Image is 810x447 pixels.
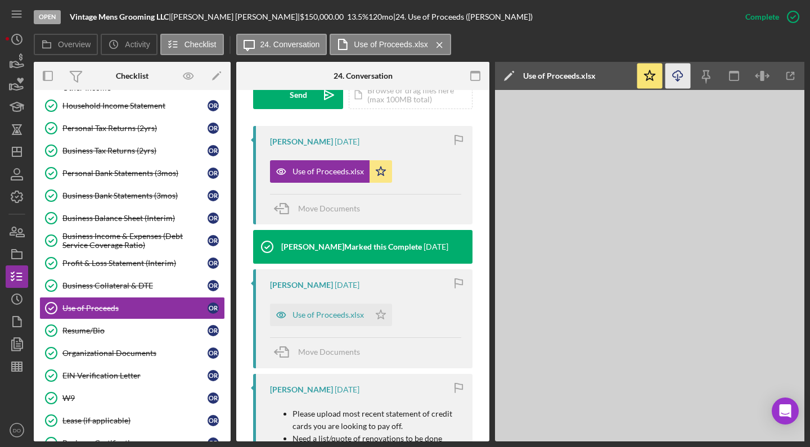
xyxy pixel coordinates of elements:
[39,409,225,432] a: Lease (if applicable)OR
[270,195,371,223] button: Move Documents
[745,6,779,28] div: Complete
[330,34,451,55] button: Use of Proceeds.xlsx
[281,242,422,251] div: [PERSON_NAME] Marked this Complete
[171,12,300,21] div: [PERSON_NAME] [PERSON_NAME] |
[101,34,157,55] button: Activity
[334,71,393,80] div: 24. Conversation
[70,12,169,21] b: Vintage Mens Grooming LLC
[298,204,360,213] span: Move Documents
[300,12,347,21] div: $150,000.00
[39,139,225,162] a: Business Tax Returns (2yrs)OR
[62,169,208,178] div: Personal Bank Statements (3mos)
[253,81,343,109] button: Send
[208,145,219,156] div: O R
[260,40,320,49] label: 24. Conversation
[184,40,217,49] label: Checklist
[39,117,225,139] a: Personal Tax Returns (2yrs)OR
[347,12,368,21] div: 13.5 %
[208,392,219,404] div: O R
[39,229,225,252] a: Business Income & Expenses (Debt Service Coverage Ratio)OR
[270,385,333,394] div: [PERSON_NAME]
[298,347,360,356] span: Move Documents
[62,304,208,313] div: Use of Proceeds
[160,34,224,55] button: Checklist
[62,101,208,110] div: Household Income Statement
[335,137,359,146] time: 2025-08-18 03:47
[62,214,208,223] div: Business Balance Sheet (Interim)
[34,34,98,55] button: Overview
[270,160,392,183] button: Use of Proceeds.xlsx
[208,280,219,291] div: O R
[523,71,596,80] div: Use of Proceeds.xlsx
[208,415,219,426] div: O R
[208,325,219,336] div: O R
[772,398,799,425] div: Open Intercom Messenger
[39,184,225,207] a: Business Bank Statements (3mos)OR
[125,40,150,49] label: Activity
[62,416,208,425] div: Lease (if applicable)
[270,338,371,366] button: Move Documents
[39,94,225,117] a: Household Income StatementOR
[13,427,21,434] text: DO
[208,100,219,111] div: O R
[34,10,61,24] div: Open
[292,408,461,433] p: Please upload most recent statement of credit cards you are looking to pay off.
[208,370,219,381] div: O R
[39,387,225,409] a: W9OR
[270,281,333,290] div: [PERSON_NAME]
[39,342,225,364] a: Organizational DocumentsOR
[6,419,28,441] button: DO
[270,304,392,326] button: Use of Proceeds.xlsx
[208,168,219,179] div: O R
[58,40,91,49] label: Overview
[62,326,208,335] div: Resume/Bio
[292,310,364,319] div: Use of Proceeds.xlsx
[62,371,208,380] div: EIN Verification Letter
[62,191,208,200] div: Business Bank Statements (3mos)
[116,71,148,80] div: Checklist
[335,385,359,394] time: 2025-08-16 16:08
[62,394,208,403] div: W9
[354,40,428,49] label: Use of Proceeds.xlsx
[62,259,208,268] div: Profit & Loss Statement (Interim)
[368,12,393,21] div: 120 mo
[39,252,225,274] a: Profit & Loss Statement (Interim)OR
[62,281,208,290] div: Business Collateral & DTE
[62,232,208,250] div: Business Income & Expenses (Debt Service Coverage Ratio)
[39,319,225,342] a: Resume/BioOR
[39,274,225,297] a: Business Collateral & DTEOR
[62,349,208,358] div: Organizational Documents
[270,137,333,146] div: [PERSON_NAME]
[70,12,171,21] div: |
[208,302,219,314] div: O R
[62,124,208,133] div: Personal Tax Returns (2yrs)
[393,12,533,21] div: | 24. Use of Proceeds ([PERSON_NAME])
[208,123,219,134] div: O R
[335,281,359,290] time: 2025-08-17 14:08
[62,146,208,155] div: Business Tax Returns (2yrs)
[39,297,225,319] a: Use of ProceedsOR
[208,190,219,201] div: O R
[292,167,364,176] div: Use of Proceeds.xlsx
[39,364,225,387] a: EIN Verification LetterOR
[290,81,307,109] div: Send
[39,207,225,229] a: Business Balance Sheet (Interim)OR
[208,213,219,224] div: O R
[424,242,448,251] time: 2025-08-17 14:09
[236,34,327,55] button: 24. Conversation
[734,6,804,28] button: Complete
[208,258,219,269] div: O R
[208,235,219,246] div: O R
[208,347,219,359] div: O R
[39,162,225,184] a: Personal Bank Statements (3mos)OR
